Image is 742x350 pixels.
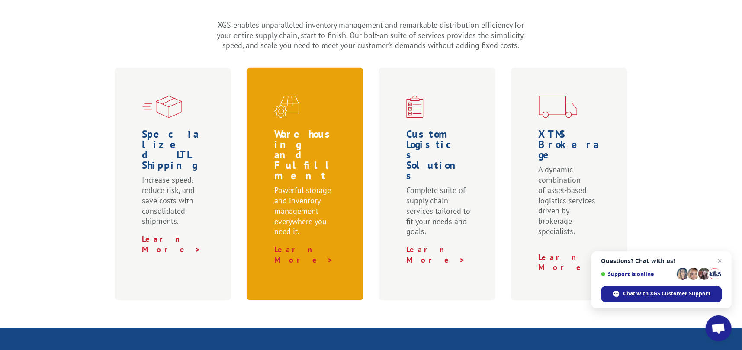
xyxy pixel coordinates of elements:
p: XGS enables unparalleled inventory management and remarkable distribution efficiency for your ent... [215,20,527,51]
a: Learn More > [274,244,334,265]
a: Open chat [706,315,732,341]
img: xgs-icon-custom-logistics-solutions-red [406,96,424,118]
img: xgs-icon-transportation-forms-red [539,96,577,118]
a: Learn More > [539,252,598,273]
h1: Specialized LTL Shipping [142,129,207,175]
span: Chat with XGS Customer Support [601,286,722,302]
a: Learn More > [406,244,466,265]
span: Questions? Chat with us! [601,257,722,264]
p: Increase speed, reduce risk, and save costs with consolidated shipments. [142,175,207,234]
h1: XTMS Brokerage [539,129,604,164]
span: Chat with XGS Customer Support [623,290,711,298]
p: Complete suite of supply chain services tailored to fit your needs and goals. [406,185,471,244]
img: xgs-icon-warehouseing-cutting-fulfillment-red [274,96,299,118]
p: Powerful storage and inventory management everywhere you need it. [274,185,339,244]
img: xgs-icon-specialized-ltl-red [142,96,182,118]
span: Support is online [601,271,674,277]
h1: Warehousing and Fulfillment [274,129,339,185]
a: Learn More > [142,234,202,254]
p: A dynamic combination of asset-based logistics services driven by brokerage specialists. [539,164,604,244]
h1: Custom Logistics Solutions [406,129,471,185]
